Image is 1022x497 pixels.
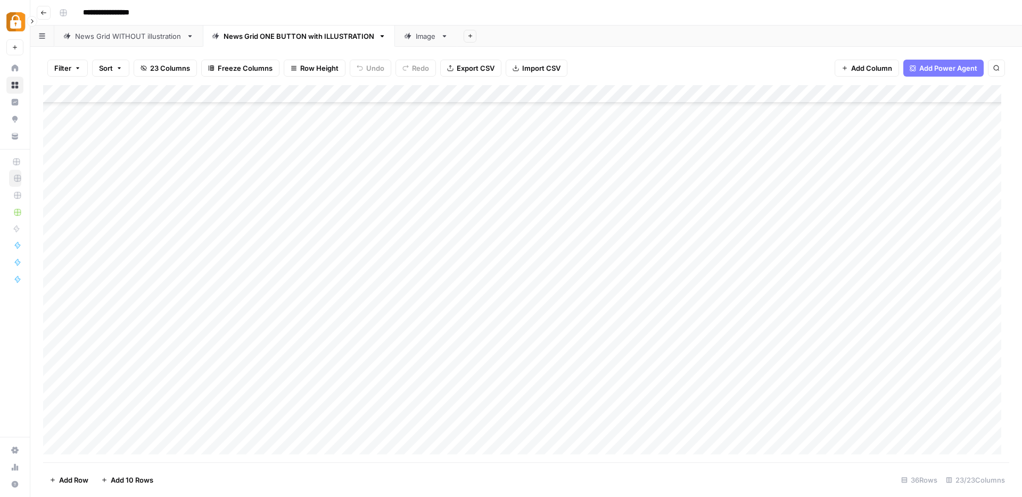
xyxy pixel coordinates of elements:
span: Undo [366,63,384,73]
button: Import CSV [506,60,567,77]
a: Browse [6,77,23,94]
a: Home [6,60,23,77]
span: Add 10 Rows [111,475,153,485]
span: 23 Columns [150,63,190,73]
span: Add Column [851,63,892,73]
span: Row Height [300,63,339,73]
button: 23 Columns [134,60,197,77]
div: Image [416,31,436,42]
span: Add Row [59,475,88,485]
button: Redo [395,60,436,77]
button: Help + Support [6,476,23,493]
a: Your Data [6,128,23,145]
button: Row Height [284,60,345,77]
div: 23/23 Columns [942,471,1009,488]
button: Filter [47,60,88,77]
img: Adzz Logo [6,12,26,31]
a: Insights [6,94,23,111]
span: Freeze Columns [218,63,273,73]
span: Filter [54,63,71,73]
button: Undo [350,60,391,77]
a: Settings [6,442,23,459]
button: Export CSV [440,60,501,77]
a: News Grid WITHOUT illustration [54,26,203,47]
div: 36 Rows [897,471,942,488]
span: Export CSV [457,63,494,73]
span: Redo [412,63,429,73]
div: News Grid WITHOUT illustration [75,31,182,42]
button: Add Power Agent [903,60,984,77]
button: Sort [92,60,129,77]
span: Sort [99,63,113,73]
button: Freeze Columns [201,60,279,77]
div: News Grid ONE BUTTON with ILLUSTRATION [224,31,374,42]
a: News Grid ONE BUTTON with ILLUSTRATION [203,26,395,47]
span: Import CSV [522,63,561,73]
button: Add Row [43,471,95,488]
a: Image [395,26,457,47]
a: Usage [6,459,23,476]
button: Add 10 Rows [95,471,160,488]
button: Add Column [835,60,899,77]
button: Workspace: Adzz [6,9,23,35]
a: Opportunities [6,111,23,128]
span: Add Power Agent [919,63,977,73]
